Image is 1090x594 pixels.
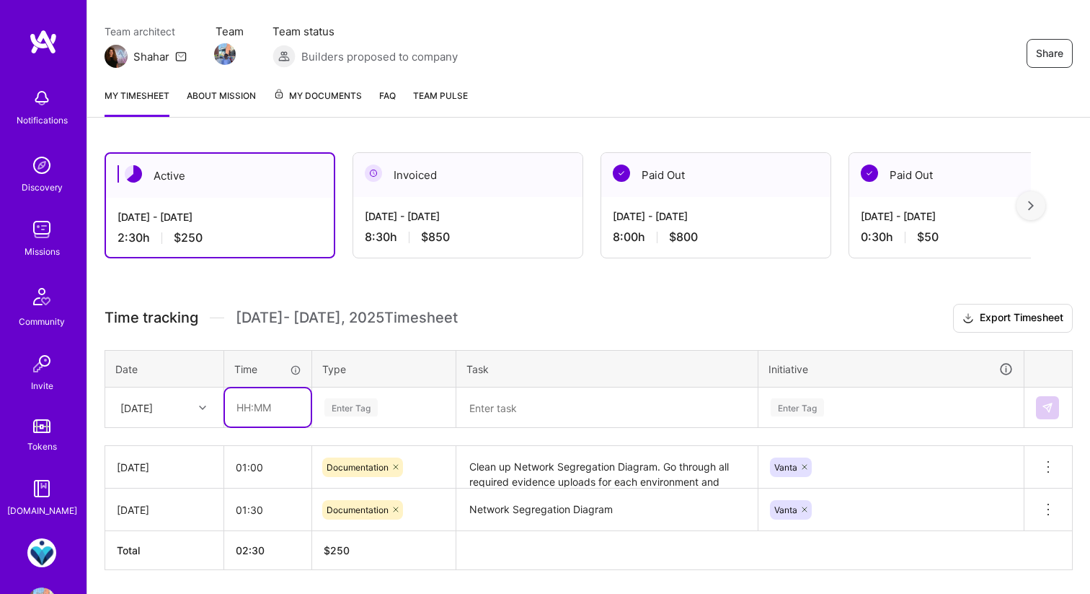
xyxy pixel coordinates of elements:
span: Documentation [327,505,389,515]
div: [DATE] - [DATE] [861,209,1067,224]
span: Time tracking [105,309,198,327]
th: 02:30 [224,531,312,570]
div: 8:30 h [365,230,571,245]
div: Invite [31,378,53,393]
a: Team Member Avatar [216,42,234,66]
img: Active [125,165,142,183]
div: Discovery [22,180,63,195]
th: Type [312,350,456,388]
img: Invoiced [365,165,382,182]
span: $ 250 [324,544,350,556]
span: $800 [669,230,698,245]
span: $50 [917,230,939,245]
div: Enter Tag [324,396,378,419]
a: FAQ [379,88,396,117]
img: Paid Out [861,165,878,182]
div: 2:30 h [118,230,322,245]
span: Team Pulse [413,90,468,101]
img: bell [27,84,56,113]
img: MedArrive: Devops [27,538,56,567]
th: Total [105,531,224,570]
img: guide book [27,474,56,503]
input: HH:MM [225,388,311,427]
a: About Mission [187,88,256,117]
img: Invite [27,349,56,378]
div: Time [234,362,301,377]
a: MedArrive: Devops [24,538,60,567]
span: Team status [272,24,458,39]
img: Paid Out [613,165,630,182]
button: Export Timesheet [953,304,1073,333]
a: My timesheet [105,88,169,117]
th: Date [105,350,224,388]
span: Documentation [327,462,389,473]
div: 0:30 h [861,230,1067,245]
img: Team Member Avatar [214,43,236,65]
input: HH:MM [224,491,311,529]
img: right [1028,201,1034,211]
th: Task [456,350,758,388]
i: icon Mail [175,51,187,62]
span: Team architect [105,24,187,39]
textarea: Clean up Network Segregation Diagram. Go through all required evidence uploads for each environme... [458,447,756,487]
div: [DATE] [117,502,212,517]
div: [DOMAIN_NAME] [7,503,77,518]
a: Team Pulse [413,88,468,117]
span: Team [216,24,244,39]
div: Active [106,154,334,198]
img: Submit [1042,402,1053,414]
div: [DATE] - [DATE] [613,209,819,224]
div: Paid Out [601,153,830,197]
span: Share [1036,46,1063,61]
i: icon Download [962,311,974,326]
i: icon Chevron [199,404,206,411]
img: teamwork [27,215,56,244]
img: logo [29,29,58,55]
div: Missions [25,244,60,259]
input: HH:MM [224,448,311,486]
img: Builders proposed to company [272,45,296,68]
div: Paid Out [849,153,1078,197]
span: [DATE] - [DATE] , 2025 Timesheet [236,309,458,327]
div: Initiative [768,361,1014,377]
div: Enter Tag [771,396,824,419]
span: Vanta [774,505,797,515]
textarea: Network Segregation Diagram [458,490,756,530]
div: [DATE] [117,460,212,475]
a: My Documents [273,88,362,117]
div: Shahar [133,49,169,64]
button: Share [1027,39,1073,68]
span: My Documents [273,88,362,104]
span: Builders proposed to company [301,49,458,64]
span: Vanta [774,462,797,473]
div: [DATE] - [DATE] [118,209,322,224]
div: Notifications [17,113,68,128]
img: tokens [33,419,50,433]
img: Community [25,279,59,314]
span: $850 [421,230,450,245]
img: discovery [27,151,56,180]
div: Invoiced [353,153,582,197]
div: Community [19,314,65,329]
div: [DATE] - [DATE] [365,209,571,224]
div: Tokens [27,439,57,454]
div: [DATE] [120,400,153,415]
div: 8:00 h [613,230,819,245]
img: Team Architect [105,45,128,68]
span: $250 [174,230,203,245]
